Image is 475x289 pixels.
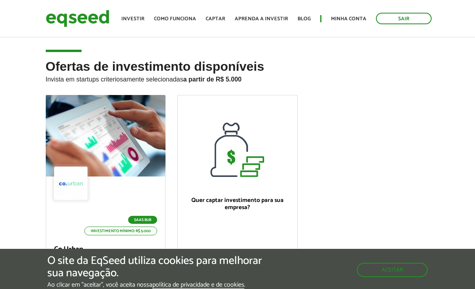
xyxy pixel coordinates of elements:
a: Blog [298,16,311,21]
a: Aprenda a investir [235,16,288,21]
a: Como funciona [154,16,196,21]
p: Investimento mínimo: R$ 5.000 [84,227,157,235]
a: Captar [206,16,225,21]
p: Invista em startups criteriosamente selecionadas [46,74,430,83]
p: SaaS B2B [128,216,157,224]
a: Investir [121,16,144,21]
h2: Ofertas de investimento disponíveis [46,60,430,95]
p: Quer captar investimento para sua empresa? [186,197,289,211]
a: política de privacidade e de cookies [152,282,244,289]
a: Minha conta [331,16,366,21]
button: Aceitar [357,263,428,277]
img: EqSeed [46,8,109,29]
p: Co.Urban [54,245,158,254]
strong: a partir de R$ 5.000 [183,76,241,83]
h5: O site da EqSeed utiliza cookies para melhorar sua navegação. [47,255,275,279]
a: Sair [376,13,432,24]
p: Ao clicar em "aceitar", você aceita nossa . [47,281,275,289]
